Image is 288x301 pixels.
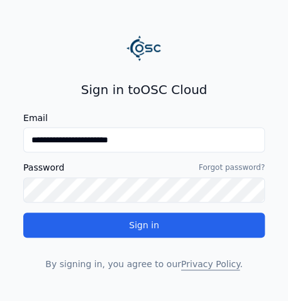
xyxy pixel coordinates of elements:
[23,258,265,270] p: By signing in, you agree to our .
[23,114,265,122] label: Email
[126,31,162,66] img: Logo
[199,162,265,172] a: Forgot password?
[181,259,240,269] a: Privacy Policy
[23,213,265,238] button: Sign in
[23,163,64,172] label: Password
[23,81,265,98] h2: Sign in to OSC Cloud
